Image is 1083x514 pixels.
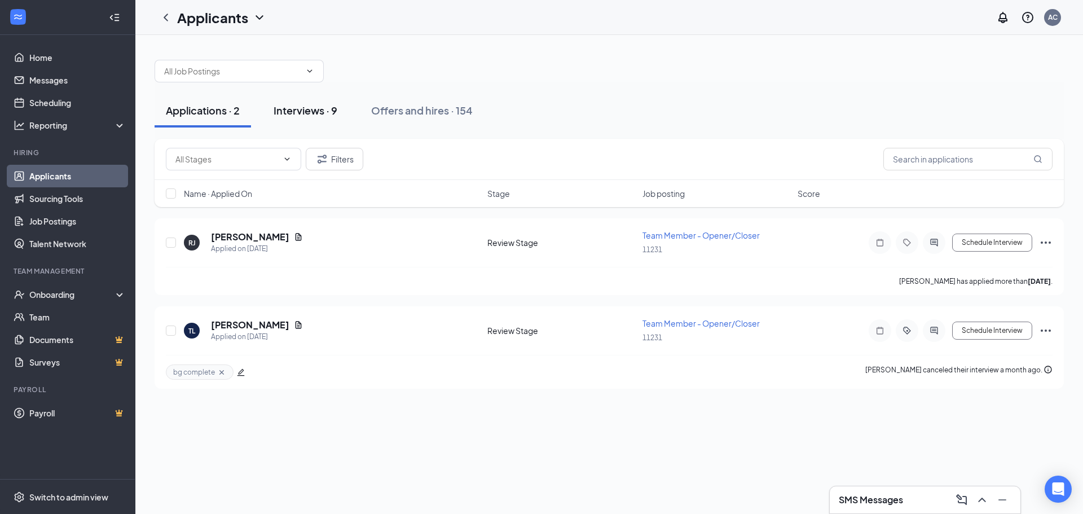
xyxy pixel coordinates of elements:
span: Name · Applied On [184,188,252,199]
svg: Minimize [996,493,1009,507]
span: Job posting [642,188,685,199]
svg: Filter [315,152,329,166]
button: ComposeMessage [953,491,971,509]
button: ChevronUp [973,491,991,509]
h3: SMS Messages [839,494,903,506]
span: Team Member - Opener/Closer [642,230,760,240]
span: 11231 [642,245,662,254]
svg: Note [873,238,887,247]
div: Interviews · 9 [274,103,337,117]
svg: ChevronDown [283,155,292,164]
a: Applicants [29,165,126,187]
div: Offers and hires · 154 [371,103,473,117]
svg: Info [1044,365,1053,374]
div: Hiring [14,148,124,157]
div: Team Management [14,266,124,276]
svg: Ellipses [1039,236,1053,249]
svg: UserCheck [14,289,25,300]
h5: [PERSON_NAME] [211,231,289,243]
span: Score [798,188,820,199]
div: Switch to admin view [29,491,108,503]
a: Team [29,306,126,328]
svg: MagnifyingGlass [1033,155,1042,164]
svg: ActiveChat [927,238,941,247]
div: AC [1048,12,1058,22]
a: DocumentsCrown [29,328,126,351]
svg: ChevronDown [253,11,266,24]
svg: Tag [900,238,914,247]
span: bg complete [173,367,215,377]
button: Schedule Interview [952,234,1032,252]
svg: Document [294,232,303,241]
b: [DATE] [1028,277,1051,285]
span: Team Member - Opener/Closer [642,318,760,328]
div: Payroll [14,385,124,394]
svg: QuestionInfo [1021,11,1034,24]
svg: ActiveTag [900,326,914,335]
input: All Stages [175,153,278,165]
svg: ChevronDown [305,67,314,76]
svg: Analysis [14,120,25,131]
a: SurveysCrown [29,351,126,374]
svg: ComposeMessage [955,493,968,507]
div: [PERSON_NAME] canceled their interview a month ago. [865,364,1053,380]
div: Reporting [29,120,126,131]
input: All Job Postings [164,65,301,77]
button: Filter Filters [306,148,363,170]
div: TL [188,326,195,336]
div: Open Intercom Messenger [1045,476,1072,503]
a: Job Postings [29,210,126,232]
button: Schedule Interview [952,322,1032,340]
span: edit [237,368,245,376]
svg: Note [873,326,887,335]
svg: Ellipses [1039,324,1053,337]
a: Home [29,46,126,69]
div: RJ [188,238,196,248]
button: Minimize [993,491,1011,509]
a: Sourcing Tools [29,187,126,210]
div: Onboarding [29,289,116,300]
svg: Notifications [996,11,1010,24]
div: Review Stage [487,325,636,336]
a: PayrollCrown [29,402,126,424]
span: Stage [487,188,510,199]
svg: Collapse [109,12,120,23]
a: Messages [29,69,126,91]
a: Scheduling [29,91,126,114]
svg: ChevronUp [975,493,989,507]
div: Applied on [DATE] [211,331,303,342]
h1: Applicants [177,8,248,27]
svg: Cross [217,368,226,377]
div: Review Stage [487,237,636,248]
h5: [PERSON_NAME] [211,319,289,331]
svg: Settings [14,491,25,503]
span: 11231 [642,333,662,342]
div: Applications · 2 [166,103,240,117]
a: Talent Network [29,232,126,255]
svg: Document [294,320,303,330]
svg: ActiveChat [927,326,941,335]
svg: ChevronLeft [159,11,173,24]
p: [PERSON_NAME] has applied more than . [899,276,1053,286]
div: Applied on [DATE] [211,243,303,254]
input: Search in applications [883,148,1053,170]
svg: WorkstreamLogo [12,11,24,23]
